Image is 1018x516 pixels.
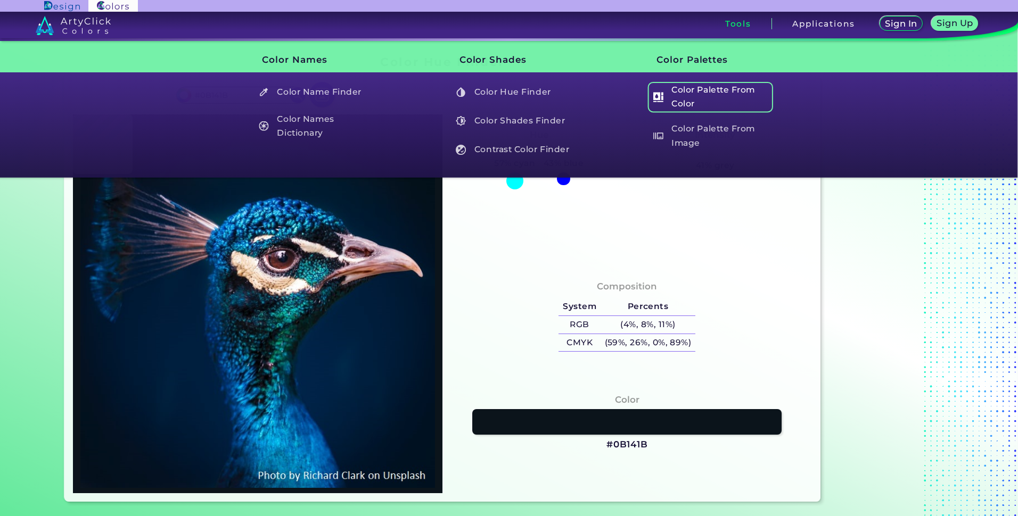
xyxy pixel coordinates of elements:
[792,20,855,28] h3: Applications
[559,316,600,334] h5: RGB
[451,139,576,160] h5: Contrast Color Finder
[259,121,269,131] img: icon_color_names_dictionary_white.svg
[601,316,695,334] h5: (4%, 8%, 11%)
[456,116,466,126] img: icon_color_shades_white.svg
[253,111,379,141] h5: Color Names Dictionary
[253,82,380,102] a: Color Name Finder
[601,298,695,315] h5: Percents
[647,121,774,151] a: Color Palette From Image
[451,82,576,102] h5: Color Hue Finder
[615,392,639,407] h4: Color
[450,111,577,131] a: Color Shades Finder
[725,20,751,28] h3: Tools
[450,139,577,160] a: Contrast Color Finder
[653,131,663,141] img: icon_palette_from_image_white.svg
[78,120,437,488] img: img_pavlin.jpg
[653,92,663,102] img: icon_col_pal_col_white.svg
[559,298,600,315] h5: System
[638,46,774,73] h3: Color Palettes
[648,121,773,151] h5: Color Palette From Image
[882,17,921,30] a: Sign In
[253,82,379,102] h5: Color Name Finder
[606,438,648,451] h3: #0B141B
[456,87,466,97] img: icon_color_hue_white.svg
[934,17,976,30] a: Sign Up
[441,46,577,73] h3: Color Shades
[456,145,466,155] img: icon_color_contrast_white.svg
[825,51,958,506] ins: Blocked (selector):
[597,279,657,294] h4: Composition
[36,16,111,35] img: logo_artyclick_colors_white.svg
[559,334,600,352] h5: CMYK
[601,334,695,352] h5: (59%, 26%, 0%, 89%)
[647,82,774,112] a: Color Palette From Color
[253,111,380,141] a: Color Names Dictionary
[244,46,380,73] h3: Color Names
[451,111,576,131] h5: Color Shades Finder
[450,82,577,102] a: Color Hue Finder
[938,19,971,27] h5: Sign Up
[886,20,915,28] h5: Sign In
[648,82,773,112] h5: Color Palette From Color
[259,87,269,97] img: icon_color_name_finder_white.svg
[44,1,80,11] img: ArtyClick Design logo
